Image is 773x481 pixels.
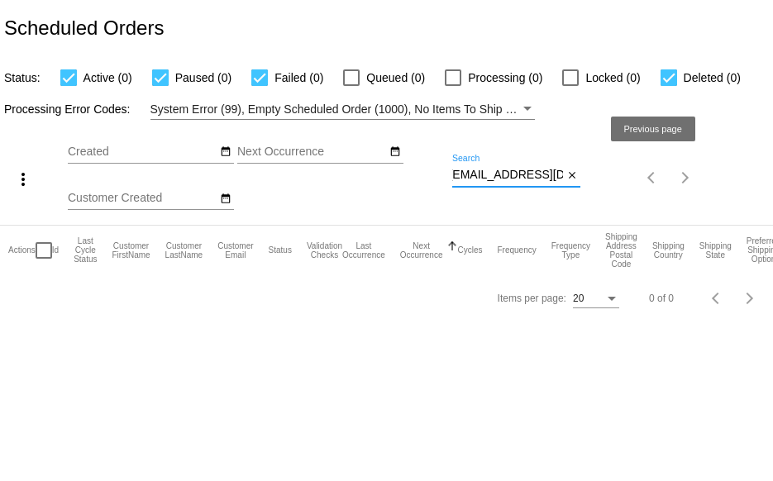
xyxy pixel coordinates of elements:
[74,236,97,264] button: Change sorting for LastProcessingCycleId
[237,145,386,159] input: Next Occurrence
[497,245,536,255] button: Change sorting for Frequency
[498,293,566,304] div: Items per page:
[563,167,580,184] button: Clear
[468,68,542,88] span: Processing (0)
[400,241,443,260] button: Change sorting for NextOccurrenceUtc
[389,145,401,159] mat-icon: date_range
[684,68,741,88] span: Deleted (0)
[342,241,385,260] button: Change sorting for LastOccurrenceUtc
[274,68,323,88] span: Failed (0)
[68,145,217,159] input: Created
[220,193,231,206] mat-icon: date_range
[452,169,563,182] input: Search
[220,145,231,159] mat-icon: date_range
[636,161,669,194] button: Previous page
[4,71,41,84] span: Status:
[175,68,231,88] span: Paused (0)
[112,241,150,260] button: Change sorting for CustomerFirstName
[566,169,578,183] mat-icon: close
[457,245,482,255] button: Change sorting for Cycles
[366,68,425,88] span: Queued (0)
[13,169,33,189] mat-icon: more_vert
[652,241,685,260] button: Change sorting for ShippingCountry
[165,241,203,260] button: Change sorting for CustomerLastName
[699,241,732,260] button: Change sorting for ShippingState
[551,241,590,260] button: Change sorting for FrequencyType
[307,226,342,275] mat-header-cell: Validation Checks
[4,17,164,40] h2: Scheduled Orders
[649,293,674,304] div: 0 of 0
[269,245,292,255] button: Change sorting for Status
[4,102,131,116] span: Processing Error Codes:
[700,282,733,315] button: Previous page
[733,282,766,315] button: Next page
[585,68,640,88] span: Locked (0)
[217,241,253,260] button: Change sorting for CustomerEmail
[84,68,132,88] span: Active (0)
[573,293,584,304] span: 20
[573,293,619,305] mat-select: Items per page:
[669,161,702,194] button: Next page
[52,245,59,255] button: Change sorting for Id
[150,99,535,120] mat-select: Filter by Processing Error Codes
[605,232,637,269] button: Change sorting for ShippingPostcode
[8,226,36,275] mat-header-cell: Actions
[68,192,217,205] input: Customer Created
